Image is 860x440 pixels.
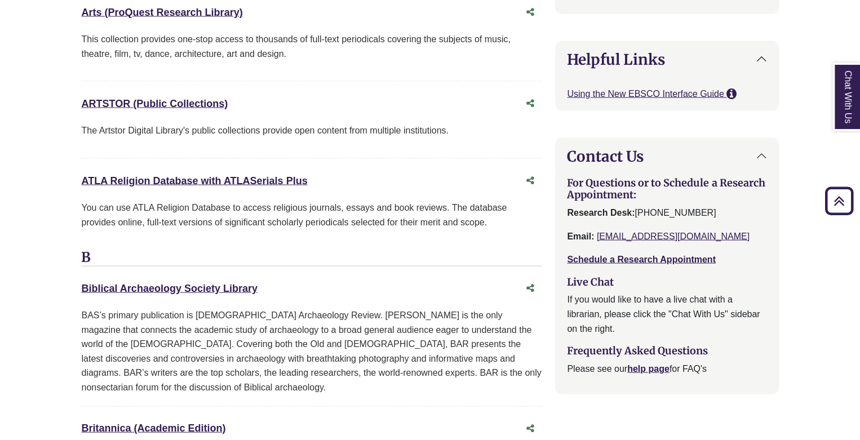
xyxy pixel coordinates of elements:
[567,207,635,217] strong: Research Desk:
[567,361,766,376] p: Please see our for FAQ's
[556,41,778,77] button: Helpful Links
[597,231,750,241] a: [EMAIL_ADDRESS][DOMAIN_NAME]
[567,176,766,201] h3: For Questions or to Schedule a Research Appointment:
[519,417,542,439] button: Share this database
[81,123,542,137] p: The Artstor Digital Library's public collections provide open content from multiple institutions.
[81,308,542,394] div: BAS’s primary publication is [DEMOGRAPHIC_DATA] Archaeology Review. [PERSON_NAME] is the only mag...
[519,92,542,114] button: Share this database
[567,254,715,264] a: Schedule a Research Appointment
[81,422,225,433] a: Britannica (Academic Edition)
[519,277,542,299] button: Share this database
[519,1,542,23] button: Share this database
[567,205,766,220] p: [PHONE_NUMBER]
[81,175,307,186] a: ATLA Religion Database with ATLASerials Plus
[821,193,857,208] a: Back to Top
[567,88,726,98] a: Using the New EBSCO Interface Guide
[567,231,594,241] strong: Email:
[81,97,228,109] a: ARTSTOR (Public Collections)
[567,344,766,357] h3: Frequently Asked Questions
[81,200,542,229] p: You can use ATLA Religion Database to access religious journals, essays and book reviews. The dat...
[81,282,257,294] a: Biblical Archaeology Society Library
[567,275,766,288] h3: Live Chat
[627,363,670,373] a: help page
[556,138,778,174] button: Contact Us
[567,292,766,335] p: If you would like to have a live chat with a librarian, please click the "Chat With Us" sidebar o...
[81,249,542,266] h3: B
[519,170,542,191] button: Share this database
[81,32,542,60] p: This collection provides one-stop access to thousands of full-text periodicals covering the subje...
[81,6,242,17] a: Arts (ProQuest Research Library)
